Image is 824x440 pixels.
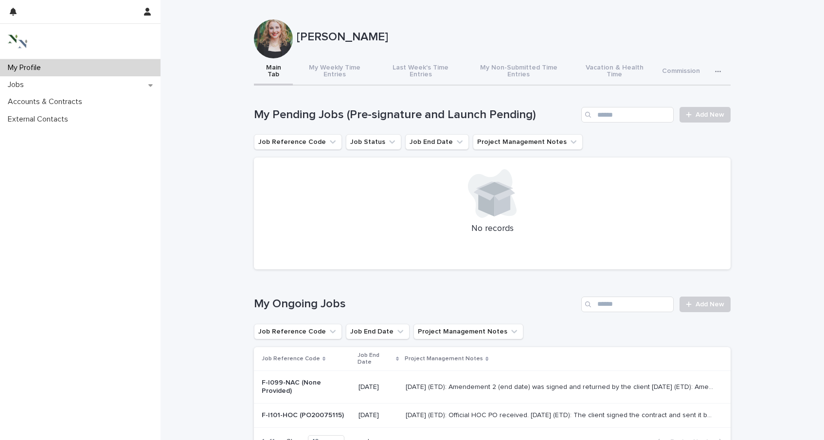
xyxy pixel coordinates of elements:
p: Project Management Notes [405,353,483,364]
a: Add New [680,107,731,123]
p: May 22, 2025 (ETD): Official HOC PO received. May 14, 2025 (ETD): The client signed the contract ... [406,409,717,420]
p: No records [266,224,719,234]
button: Job End Date [405,134,469,150]
p: Job End Date [358,350,394,368]
p: [PERSON_NAME] [297,30,727,44]
span: Add New [696,111,724,118]
a: Add New [680,297,731,312]
button: Project Management Notes [413,324,523,339]
button: Project Management Notes [473,134,583,150]
button: Job Status [346,134,401,150]
input: Search [581,297,674,312]
button: Last Week's Time Entries [376,58,465,86]
p: Jobs [4,80,32,89]
button: My Non-Submitted Time Entries [465,58,573,86]
button: Job End Date [346,324,410,339]
button: Main Tab [254,58,293,86]
p: External Contacts [4,115,76,124]
p: [DATE] [358,411,398,420]
tr: F-I099-NAC (None Provided)[DATE][DATE] (ETD): Amendement 2 (end date) was signed and returned by ... [254,371,731,404]
p: F-I099-NAC (None Provided) [262,379,351,395]
tr: F-I101-HOC (PO20075115)[DATE][DATE] (ETD): Official HOC PO received. [DATE] (ETD): The client sig... [254,403,731,427]
p: Job Reference Code [262,353,320,364]
h1: My Ongoing Jobs [254,297,577,311]
button: Vacation & Health Time [573,58,656,86]
p: August 7, 2025 (ETD): Amendement 2 (end date) was signed and returned by the client July 31, 2025... [406,381,717,391]
p: F-I101-HOC (PO20075115) [262,411,351,420]
button: Job Reference Code [254,324,342,339]
span: Add New [696,301,724,308]
button: Commission [656,58,706,86]
p: [DATE] [358,383,398,391]
input: Search [581,107,674,123]
button: My Weekly Time Entries [293,58,376,86]
button: Job Reference Code [254,134,342,150]
p: Accounts & Contracts [4,97,90,106]
h1: My Pending Jobs (Pre-signature and Launch Pending) [254,108,577,122]
p: My Profile [4,63,49,72]
img: 3bAFpBnQQY6ys9Fa9hsD [8,32,27,51]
